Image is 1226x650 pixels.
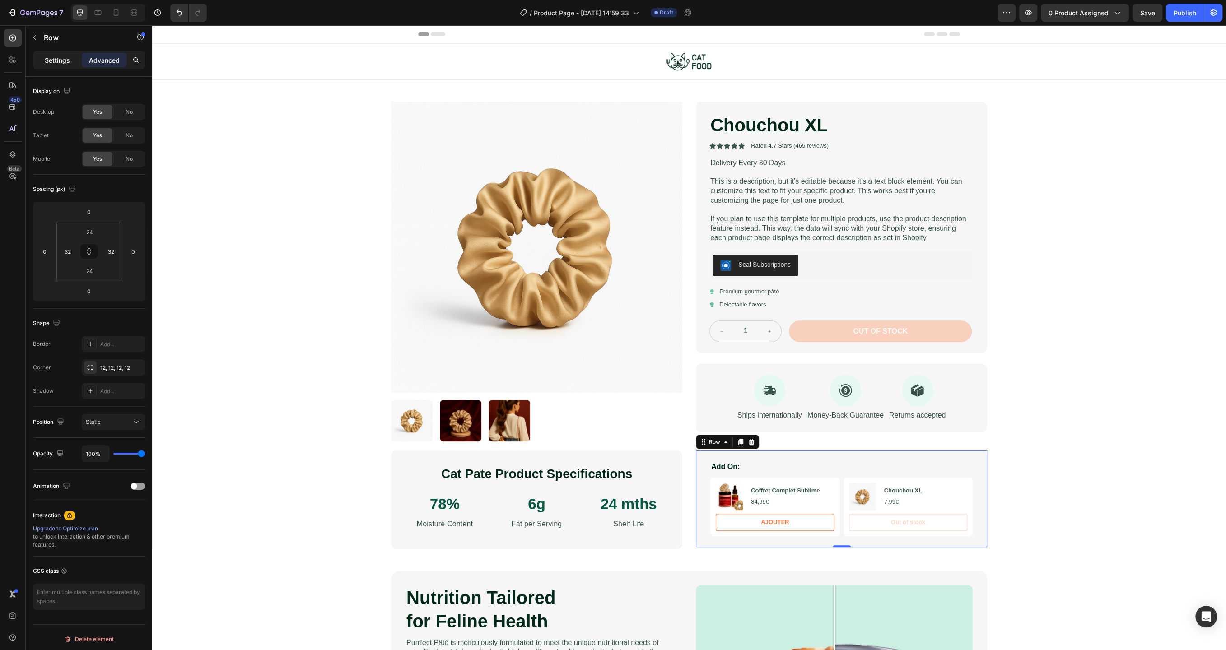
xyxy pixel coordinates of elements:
[126,108,133,116] span: No
[59,7,63,18] p: 7
[93,108,102,116] span: Yes
[33,511,61,520] div: Interaction
[44,32,121,43] p: Row
[82,414,145,430] button: Static
[104,245,118,258] input: 32px
[438,469,515,489] p: 24 mths
[33,567,68,575] div: CSS class
[33,448,65,460] div: Opacity
[100,387,143,395] div: Add...
[33,155,50,163] div: Mobile
[731,472,771,482] div: 7,99€
[93,155,102,163] span: Yes
[1133,4,1162,22] button: Save
[80,225,98,239] input: 24px
[126,155,133,163] span: No
[33,131,49,139] div: Tablet
[33,340,51,348] div: Border
[33,480,72,492] div: Animation
[660,9,673,17] span: Draft
[33,632,145,646] button: Delete element
[170,4,207,22] div: Undo/Redo
[739,493,773,501] div: Out of stock
[598,461,668,470] h3: Coffret Complet Sublime
[254,613,515,641] p: Purrfect Pâté is meticulously formulated to meet the unique nutritional needs of cats. Each batch...
[38,245,51,258] input: 0
[1041,4,1129,22] button: 0 product assigned
[568,235,579,246] img: SealSubscriptions.png
[701,302,755,311] div: Out of stock
[586,235,639,244] div: Seal Subscriptions
[152,25,1226,650] iframe: Design area
[438,494,515,504] p: Shelf Life
[80,264,98,278] input: 24px
[559,437,820,446] p: Add On:
[1166,4,1204,22] button: Publish
[558,152,819,180] p: This is a description, but it's editable because it's a text block element. You can customize thi...
[558,189,819,217] p: If you plan to use this template for multiple products, use the product description feature inste...
[558,133,819,143] p: Delivery Every 30 Days
[609,493,637,501] div: AJOUTER
[253,560,516,608] h2: Nutrition Tailored for Feline Health
[564,488,682,506] button: AJOUTER&nbsp;
[637,295,820,317] button: Out of stock
[126,245,140,258] input: 0
[45,56,70,65] p: Settings
[9,96,22,103] div: 450
[655,385,732,395] p: Money-Back Guarantee
[254,469,331,489] p: 78%
[33,387,54,395] div: Shadow
[33,525,145,533] div: Upgrade to Optimize plan
[33,108,54,116] div: Desktop
[581,296,606,316] input: quantity
[598,472,668,482] div: 84,99€
[606,296,629,316] button: increment
[33,525,145,549] div: to unlock Interaction & other premium features.
[558,296,581,316] button: decrement
[254,494,331,504] p: Moisture Content
[4,4,67,22] button: 7
[561,229,646,251] button: Seal Subscriptions
[697,488,816,506] button: Out of stock
[731,461,771,470] h3: Chouchou XL
[346,494,423,504] p: Fat per Serving
[534,8,629,18] span: Product Page - [DATE] 14:59:33
[33,85,72,97] div: Display on
[86,418,101,425] span: Static
[93,131,102,139] span: Yes
[530,8,532,18] span: /
[33,317,62,330] div: Shape
[100,340,143,348] div: Add...
[1174,8,1196,18] div: Publish
[126,131,133,139] span: No
[253,440,516,458] h2: Cat Pate Product Specifications
[1195,606,1217,627] div: Open Intercom Messenger
[1049,8,1109,18] span: 0 product assigned
[33,183,78,195] div: Spacing (px)
[100,364,143,372] div: 12, 12, 12, 12
[80,284,98,298] input: 0
[7,165,22,172] div: Beta
[567,276,614,283] p: Delectable flavors
[737,385,793,395] p: Returns accepted
[61,245,75,258] input: 32px
[89,56,120,65] p: Advanced
[567,263,627,270] p: Premium gourmet pâté
[585,385,650,395] p: Ships internationally
[599,117,676,125] p: Rated 4.7 Stars (465 reviews)
[555,413,570,421] div: Row
[80,205,98,218] input: 0
[557,87,820,112] h1: Chouchou XL
[64,634,114,645] div: Delete element
[33,416,66,428] div: Position
[346,469,423,489] p: 6g
[33,363,51,371] div: Corner
[82,446,109,462] input: Auto
[1140,9,1155,17] span: Save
